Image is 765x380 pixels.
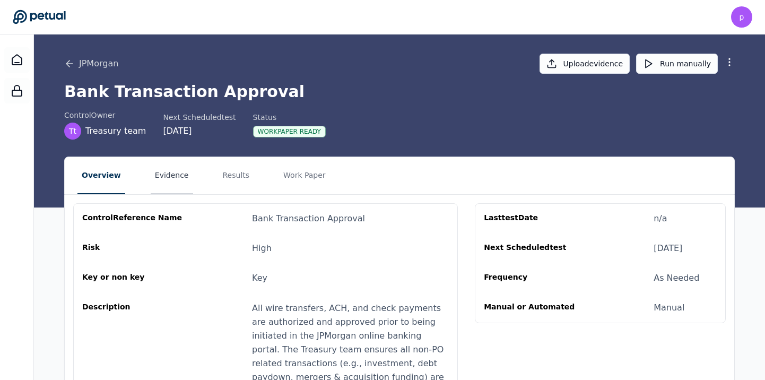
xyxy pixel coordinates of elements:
[85,125,146,137] span: Treasury team
[64,110,146,120] div: control Owner
[64,82,735,101] h1: Bank Transaction Approval
[740,12,744,22] span: p
[219,157,254,194] button: Results
[64,57,118,70] button: JPMorgan
[279,157,330,194] button: Work Paper
[252,242,272,255] div: High
[163,112,236,123] div: Next Scheduled test
[4,47,30,73] a: Dashboard
[654,301,684,314] div: Manual
[540,54,630,74] button: Uploadevidence
[82,212,184,225] div: control Reference Name
[654,272,699,284] div: As Needed
[82,272,184,284] div: Key or non key
[13,10,66,24] a: Go to Dashboard
[253,112,326,123] div: Status
[253,126,326,137] div: Workpaper Ready
[636,54,718,74] button: Run manually
[65,157,734,194] nav: Tabs
[77,157,125,194] button: Overview
[163,125,236,137] div: [DATE]
[654,242,682,255] div: [DATE]
[151,157,193,194] button: Evidence
[4,78,30,103] a: SOC
[484,212,586,225] div: Last test Date
[484,301,586,314] div: Manual or Automated
[484,242,586,255] div: Next Scheduled test
[252,212,365,225] div: Bank Transaction Approval
[69,126,76,136] span: Tt
[484,272,586,284] div: Frequency
[252,272,267,284] div: Key
[82,242,184,255] div: Risk
[654,212,667,225] div: n/a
